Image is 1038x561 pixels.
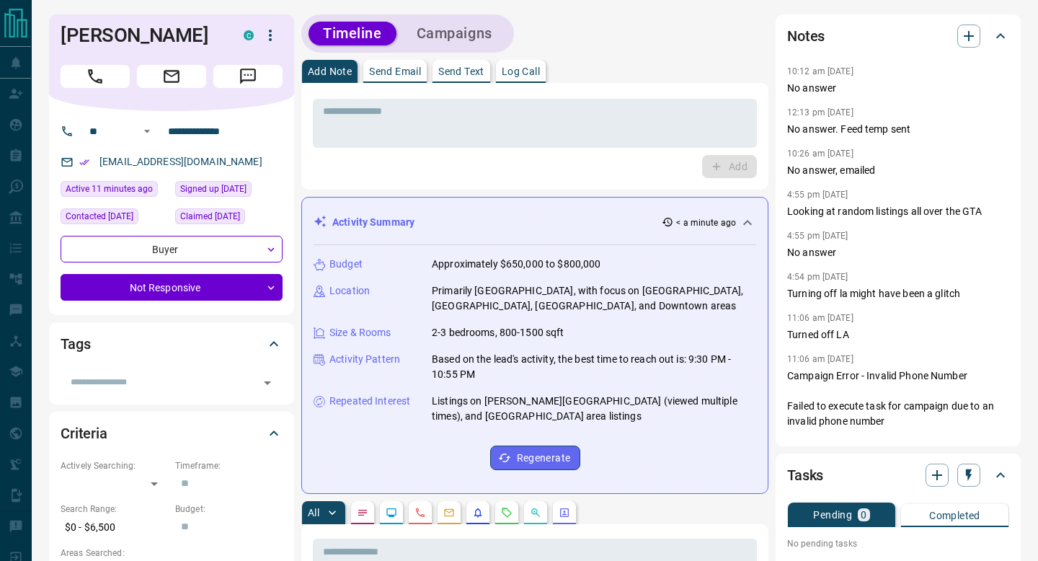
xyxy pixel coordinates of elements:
p: Based on the lead's activity, the best time to reach out is: 9:30 PM - 10:55 PM [432,352,756,382]
button: Open [138,123,156,140]
svg: Agent Actions [559,507,570,518]
button: Open [257,373,278,393]
button: Timeline [309,22,396,45]
p: Turned off LA [787,327,1009,343]
p: 10:12 am [DATE] [787,66,853,76]
svg: Listing Alerts [472,507,484,518]
p: 11:06 am [DATE] [787,354,853,364]
svg: Calls [414,507,426,518]
p: Size & Rooms [329,325,391,340]
span: Signed up [DATE] [180,182,247,196]
p: No pending tasks [787,533,1009,555]
p: 10:26 am [DATE] [787,149,853,159]
div: Buyer [61,236,283,262]
p: Repeated Interest [329,394,410,409]
h2: Tags [61,332,90,355]
p: Search Range: [61,503,168,516]
div: Fri Jan 05 2024 [175,208,283,229]
p: 12:13 pm [DATE] [787,107,853,118]
div: Tasks [787,458,1009,492]
div: condos.ca [244,30,254,40]
svg: Emails [443,507,455,518]
h2: Notes [787,25,825,48]
p: No answer. Feed temp sent [787,122,1009,137]
p: 4:55 pm [DATE] [787,190,848,200]
button: Campaigns [402,22,507,45]
p: Pending [813,510,852,520]
svg: Opportunities [530,507,541,518]
p: All [308,508,319,518]
span: Email [137,65,206,88]
p: Areas Searched: [61,547,283,560]
div: Not Responsive [61,274,283,301]
p: Location [329,283,370,299]
p: No answer [787,245,1009,260]
svg: Notes [357,507,368,518]
div: Thu May 30 2019 [175,181,283,201]
h1: [PERSON_NAME] [61,24,222,47]
p: Listings on [PERSON_NAME][GEOGRAPHIC_DATA] (viewed multiple times), and [GEOGRAPHIC_DATA] area li... [432,394,756,424]
p: Campaign Error - Invalid Phone Number Failed to execute task for campaign due to an invalid phone... [787,368,1009,429]
h2: Criteria [61,422,107,445]
p: No answer [787,81,1009,96]
p: < a minute ago [676,216,736,229]
p: Activity Summary [332,215,414,230]
p: Send Email [369,66,421,76]
p: Add Note [308,66,352,76]
span: Message [213,65,283,88]
span: Claimed [DATE] [180,209,240,224]
svg: Lead Browsing Activity [386,507,397,518]
p: Activity Pattern [329,352,400,367]
p: Looking at random listings all over the GTA [787,204,1009,219]
span: Contacted [DATE] [66,209,133,224]
p: 11:06 am [DATE] [787,313,853,323]
p: No answer, emailed [787,163,1009,178]
p: Approximately $650,000 to $800,000 [432,257,600,272]
p: Timeframe: [175,459,283,472]
button: Regenerate [490,446,580,470]
p: 2-3 bedrooms, 800-1500 sqft [432,325,564,340]
p: 4:54 pm [DATE] [787,272,848,282]
p: Budget [329,257,363,272]
h2: Tasks [787,464,823,487]
p: Send Text [438,66,484,76]
div: Mon Sep 15 2025 [61,181,168,201]
a: [EMAIL_ADDRESS][DOMAIN_NAME] [99,156,262,167]
div: Notes [787,19,1009,53]
p: Completed [929,511,980,521]
div: Criteria [61,416,283,451]
span: Active 11 minutes ago [66,182,153,196]
div: Activity Summary< a minute ago [314,209,756,236]
p: 4:55 pm [DATE] [787,231,848,241]
svg: Email Verified [79,157,89,167]
span: Call [61,65,130,88]
p: Actively Searching: [61,459,168,472]
p: Log Call [502,66,540,76]
div: Thu Sep 04 2025 [61,208,168,229]
p: $0 - $6,500 [61,516,168,539]
div: Tags [61,327,283,361]
p: 0 [861,510,866,520]
p: Primarily [GEOGRAPHIC_DATA], with focus on [GEOGRAPHIC_DATA], [GEOGRAPHIC_DATA], [GEOGRAPHIC_DATA... [432,283,756,314]
svg: Requests [501,507,513,518]
p: Turning off la might have been a glitch [787,286,1009,301]
p: Budget: [175,503,283,516]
